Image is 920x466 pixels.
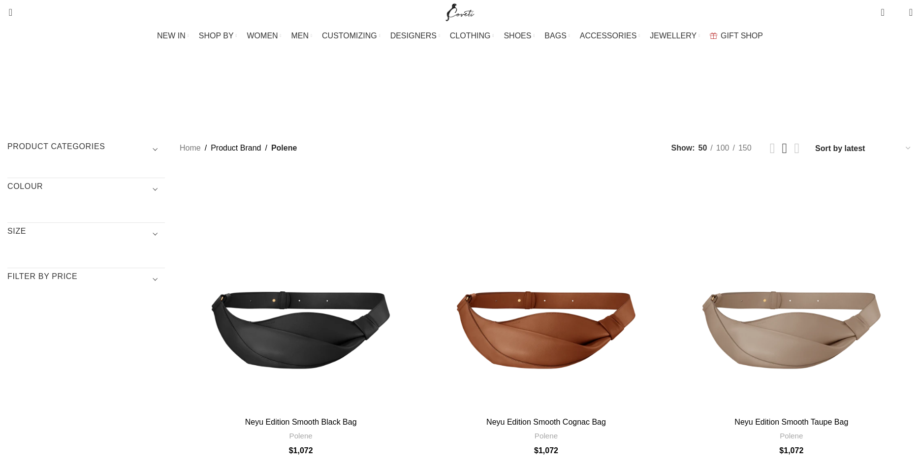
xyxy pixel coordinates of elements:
a: ACCESSORIES [580,26,640,46]
a: Neyu Edition Smooth Cognac Bag [425,170,667,412]
a: CUSTOMIZING [322,26,381,46]
span: NEW IN [157,31,186,40]
span: ACCESSORIES [580,31,637,40]
span: CUSTOMIZING [322,31,377,40]
a: NEW IN [157,26,189,46]
a: WOMEN [247,26,282,46]
span: DESIGNERS [390,31,437,40]
a: Polene [289,431,313,441]
bdi: 1,072 [289,446,313,455]
h3: COLOUR [7,181,165,198]
span: 0 [882,5,889,12]
a: JEWELLERY [650,26,700,46]
a: Neyu Edition Smooth Cognac Bag [486,418,606,426]
a: MEN [291,26,312,46]
span: JEWELLERY [650,31,697,40]
a: GIFT SHOP [710,26,763,46]
a: Neyu Edition Smooth Black Bag [180,170,422,412]
div: My Wishlist [892,2,902,22]
a: Neyu Edition Smooth Black Bag [245,418,357,426]
bdi: 1,072 [779,446,803,455]
span: $ [289,446,293,455]
a: Neyu Edition Smooth Taupe Bag [734,418,848,426]
a: SHOP BY [199,26,237,46]
span: SHOES [504,31,531,40]
span: 0 [894,10,901,17]
a: Polene [535,431,558,441]
a: Polene [780,431,803,441]
span: SHOP BY [199,31,234,40]
h3: Filter by price [7,271,165,288]
a: SHOES [504,26,535,46]
h3: Product categories [7,141,165,158]
span: $ [534,446,539,455]
div: Main navigation [2,26,918,46]
span: GIFT SHOP [721,31,763,40]
span: MEN [291,31,309,40]
span: WOMEN [247,31,278,40]
a: Site logo [444,7,476,16]
a: 0 [876,2,889,22]
bdi: 1,072 [534,446,558,455]
a: Search [2,2,12,22]
h3: SIZE [7,226,165,243]
span: BAGS [544,31,566,40]
a: CLOTHING [450,26,494,46]
img: GiftBag [710,32,717,39]
span: CLOTHING [450,31,491,40]
span: $ [779,446,784,455]
a: DESIGNERS [390,26,440,46]
a: Neyu Edition Smooth Taupe Bag [670,170,913,412]
a: BAGS [544,26,570,46]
